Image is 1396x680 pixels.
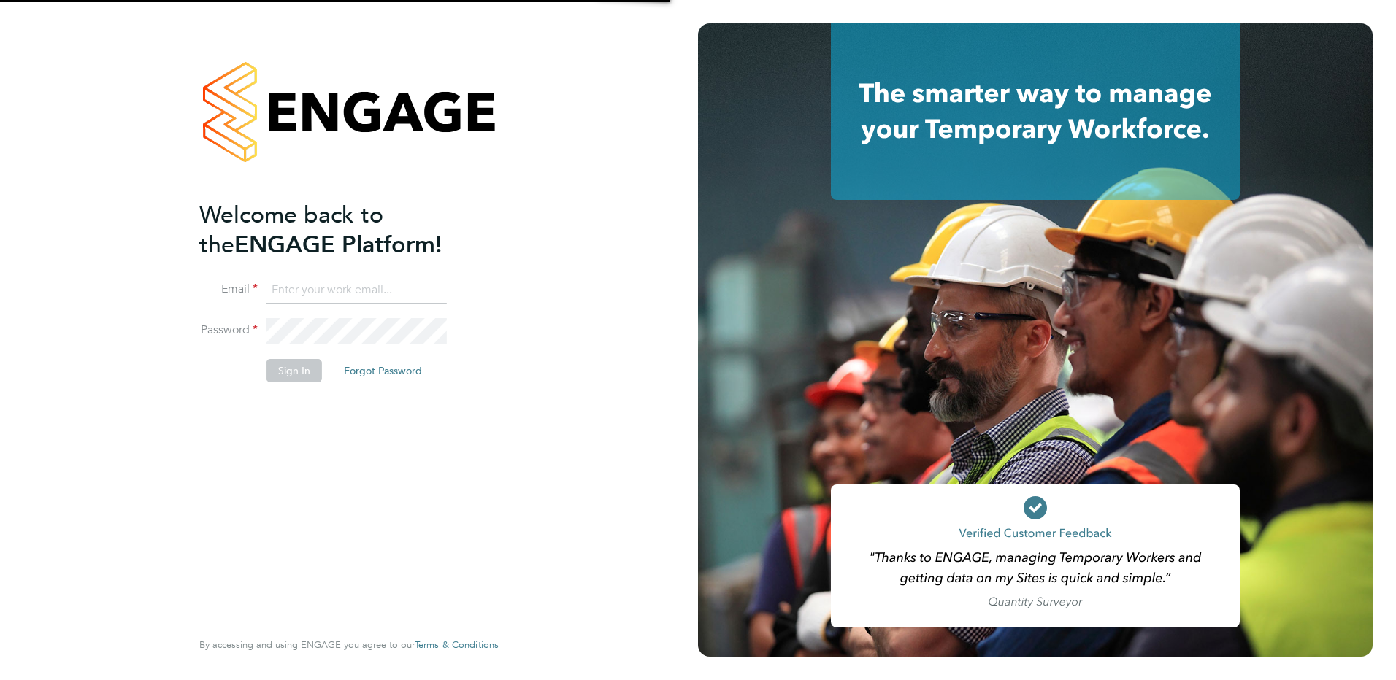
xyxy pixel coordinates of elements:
[266,277,447,304] input: Enter your work email...
[199,638,499,651] span: By accessing and using ENGAGE you agree to our
[332,359,434,382] button: Forgot Password
[199,322,258,338] label: Password
[266,359,322,382] button: Sign In
[415,638,499,651] span: Terms & Conditions
[199,201,383,259] span: Welcome back to the
[199,282,258,297] label: Email
[199,200,484,260] h2: ENGAGE Platform!
[415,639,499,651] a: Terms & Conditions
